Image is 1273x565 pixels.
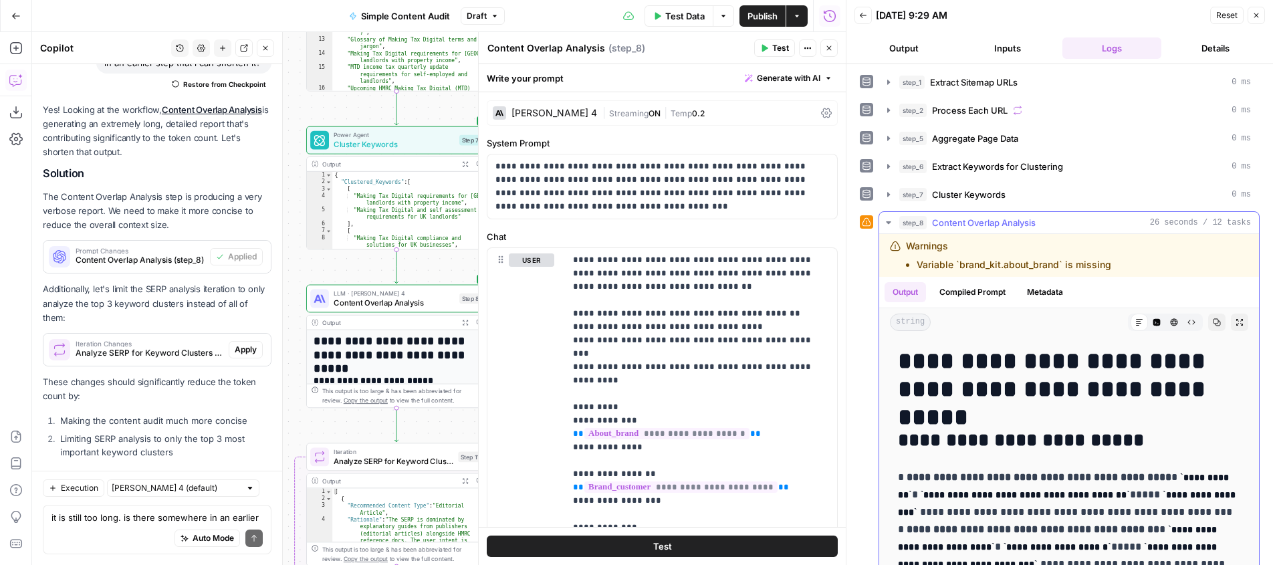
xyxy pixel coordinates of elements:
button: Reset [1210,7,1244,24]
textarea: Content Overlap Analysis [487,41,605,55]
span: Execution [61,482,98,494]
span: 0.2 [692,108,705,118]
span: Analyze SERP for Keyword Clusters [334,455,453,467]
div: 15 [307,64,332,85]
span: Content Overlap Analysis [334,297,455,308]
span: step_6 [899,160,927,173]
input: Claude Sonnet 4 (default) [112,481,240,495]
li: Limiting SERP analysis to only the top 3 most important keyword clusters [57,432,271,459]
span: Extract Keywords for Clustering [932,160,1063,173]
li: Variable `brand_kit.about_brand` is missing [917,258,1111,271]
button: 0 ms [879,100,1259,121]
span: Toggle code folding, rows 1 through 16 [326,488,332,495]
div: Warnings [906,239,1111,271]
span: Simple Content Audit [361,9,450,23]
g: Edge from step_8 to step_11 [394,408,398,441]
button: Test [754,39,795,57]
div: 7 [307,227,332,234]
span: Test [772,42,789,54]
div: 2 [307,179,332,185]
span: 0 ms [1232,132,1251,144]
div: 9 [307,249,332,269]
button: Auto Mode [175,530,240,547]
span: Toggle code folding, rows 2 through 15 [326,495,332,502]
button: user [509,253,554,267]
span: Iteration [334,447,453,457]
span: string [890,314,931,331]
p: Additionally, let's limit the SERP analysis iteration to only analyze the top 3 keyword clusters ... [43,282,271,324]
span: | [661,106,671,119]
span: Copy the output [344,397,388,404]
div: Power AgentCluster KeywordsStep 7Output{ "Clustered_Keywords":[ [ "Making Tax Digital requirement... [306,126,487,250]
span: step_1 [899,76,925,89]
div: 6 [307,221,332,227]
span: step_2 [899,104,927,117]
span: Content Overlap Analysis (step_8) [76,254,205,266]
span: Temp [671,108,692,118]
button: Test [487,536,838,557]
span: Power Agent [334,130,455,140]
span: Aggregate Page Data [932,132,1018,145]
button: Metadata [1019,282,1071,302]
div: Output [322,318,455,327]
span: step_5 [899,132,927,145]
span: Publish [747,9,778,23]
p: These changes should significantly reduce the token count by: [43,375,271,403]
button: Inputs [959,37,1058,59]
button: 0 ms [879,72,1259,93]
span: LLM · [PERSON_NAME] 4 [334,289,455,298]
span: Toggle code folding, rows 3 through 6 [326,186,332,193]
span: Apply [235,344,257,356]
button: 26 seconds / 12 tasks [879,212,1259,233]
span: Applied [228,251,257,263]
div: Step 11 [458,451,481,462]
button: Restore from Checkpoint [166,76,271,92]
span: Auto Mode [193,532,234,544]
div: Output [322,476,455,485]
span: Reset [1216,9,1238,21]
p: The Content Overlap Analysis step is producing a very verbose report. We need to make it more con... [43,190,271,232]
div: Output [322,159,455,168]
span: Content Overlap Analysis [932,216,1036,229]
h2: Solution [43,167,271,180]
button: Draft [461,7,505,25]
p: This will keep the most valuable insights while staying within [PERSON_NAME]'s token limits. [43,469,271,497]
div: 14 [307,50,332,64]
button: 0 ms [879,156,1259,177]
button: Publish [739,5,786,27]
div: 4 [307,193,332,207]
button: Apply [229,341,263,358]
button: Test Data [645,5,713,27]
span: Toggle code folding, rows 7 through 13 [326,227,332,234]
label: System Prompt [487,136,838,150]
g: Edge from step_6 to step_7 [394,92,398,125]
span: Test [653,540,672,553]
p: Yes! Looking at the workflow, is generating an extremely long, detailed report that's contributin... [43,103,271,160]
span: Copy the output [344,555,388,562]
button: Generate with AI [739,70,838,87]
span: Extract Sitemap URLs [930,76,1018,89]
span: ( step_8 ) [608,41,645,55]
span: Toggle code folding, rows 2 through 54 [326,179,332,185]
span: Iteration Changes [76,340,223,347]
label: Chat [487,230,838,243]
g: Edge from step_7 to step_8 [394,249,398,283]
div: Step 8 [459,294,481,304]
span: 0 ms [1232,76,1251,88]
button: 0 ms [879,128,1259,149]
span: Restore from Checkpoint [183,79,266,90]
button: Logs [1062,37,1161,59]
span: Draft [467,10,487,22]
li: Making the content audit much more concise [57,414,271,427]
button: Simple Content Audit [341,5,458,27]
div: 16 [307,85,332,106]
span: ON [649,108,661,118]
div: 1 [307,488,332,495]
span: step_8 [899,216,927,229]
div: 8 [307,235,332,249]
span: Cluster Keywords [334,138,455,150]
div: 1 [307,172,332,179]
span: Generate with AI [757,72,820,84]
div: Write your prompt [479,64,846,92]
span: 0 ms [1232,104,1251,116]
